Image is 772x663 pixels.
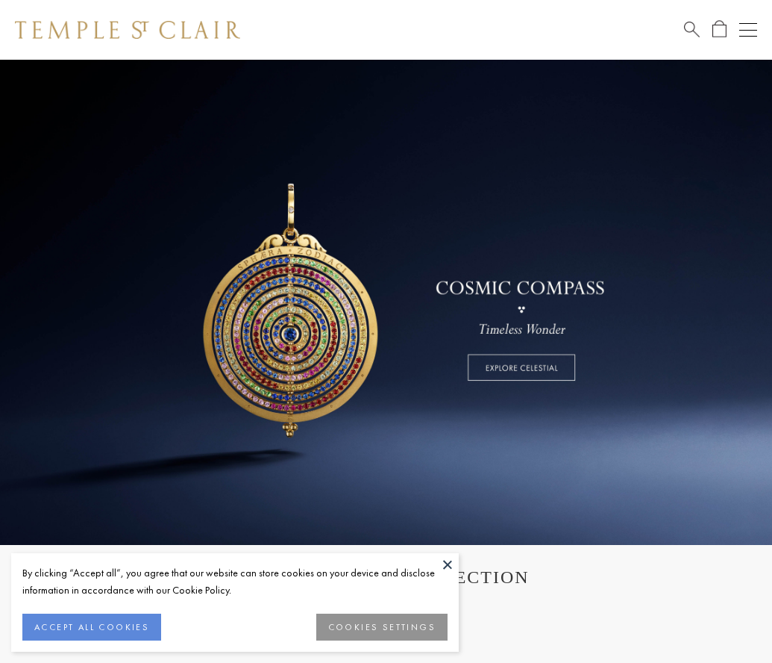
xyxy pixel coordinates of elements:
button: Open navigation [739,21,757,39]
a: Open Shopping Bag [712,20,727,39]
button: COOKIES SETTINGS [316,614,448,641]
img: Temple St. Clair [15,21,240,39]
button: ACCEPT ALL COOKIES [22,614,161,641]
div: By clicking “Accept all”, you agree that our website can store cookies on your device and disclos... [22,564,448,599]
a: Search [684,20,700,39]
